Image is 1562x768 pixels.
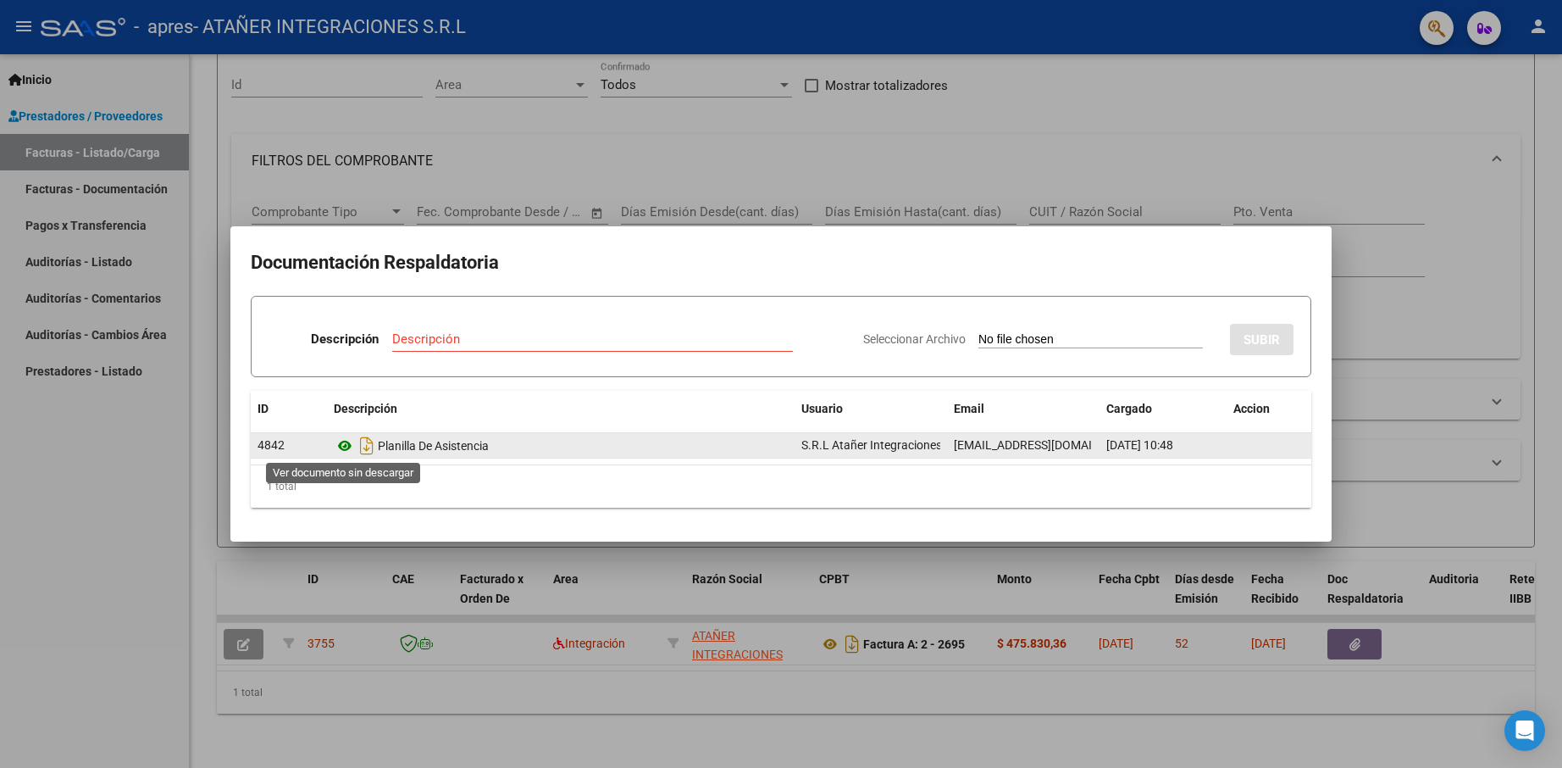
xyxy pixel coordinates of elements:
div: Open Intercom Messenger [1504,710,1545,751]
span: ID [258,402,269,415]
span: Email [954,402,984,415]
span: Cargado [1106,402,1152,415]
span: Seleccionar Archivo [863,332,966,346]
span: [EMAIL_ADDRESS][DOMAIN_NAME] [954,438,1142,452]
datatable-header-cell: Email [947,391,1099,427]
span: 4842 [258,438,285,452]
datatable-header-cell: Cargado [1099,391,1227,427]
span: SUBIR [1244,332,1280,348]
span: S.R.L Atañer Integraciones [801,438,942,452]
datatable-header-cell: Usuario [795,391,947,427]
span: Accion [1233,402,1270,415]
span: [DATE] 10:48 [1106,438,1173,452]
div: 1 total [251,465,1311,508]
button: SUBIR [1230,324,1293,355]
datatable-header-cell: ID [251,391,327,427]
datatable-header-cell: Descripción [327,391,795,427]
span: Descripción [334,402,397,415]
div: Planilla De Asistencia [334,432,788,459]
i: Descargar documento [356,432,378,459]
span: Usuario [801,402,843,415]
datatable-header-cell: Accion [1227,391,1311,427]
h2: Documentación Respaldatoria [251,247,1311,279]
p: Descripción [311,330,379,349]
